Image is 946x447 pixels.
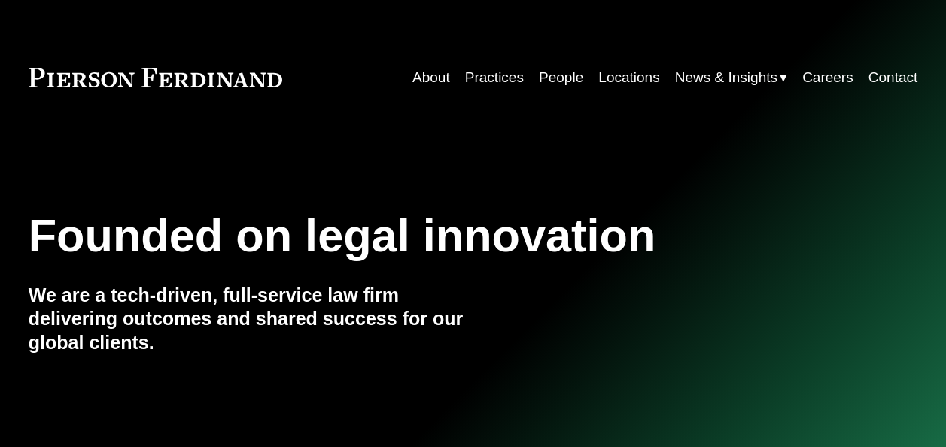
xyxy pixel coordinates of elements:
a: Practices [465,63,524,92]
span: News & Insights [675,65,777,90]
h1: Founded on legal innovation [29,209,770,262]
a: Careers [802,63,853,92]
a: folder dropdown [675,63,787,92]
a: About [412,63,450,92]
a: Locations [598,63,659,92]
h4: We are a tech-driven, full-service law firm delivering outcomes and shared success for our global... [29,284,473,355]
a: Contact [868,63,917,92]
a: People [539,63,583,92]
